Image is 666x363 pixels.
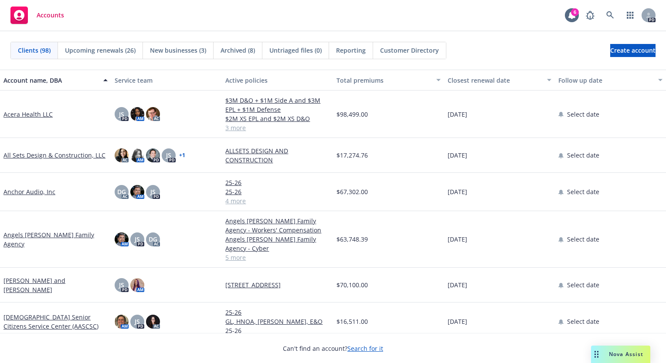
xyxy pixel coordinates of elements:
span: Archived (8) [221,46,255,55]
span: Customer Directory [380,46,439,55]
button: Follow up date [555,70,666,91]
button: Active policies [222,70,333,91]
span: [DATE] [448,110,467,119]
span: [DATE] [448,235,467,244]
div: 6 [571,7,579,15]
span: [DATE] [448,280,467,289]
span: [DATE] [448,187,467,196]
a: ALLSETS DESIGN AND CONSTRUCTION [225,146,330,165]
a: Report a Bug [581,7,599,24]
a: GL, HNOA, [PERSON_NAME], E&O 25-26 [225,317,330,335]
span: $67,302.00 [336,187,368,196]
img: photo [130,185,144,199]
a: Create account [610,44,656,57]
a: Accounts [7,3,68,27]
a: Angels [PERSON_NAME] Family Agency [3,230,108,249]
a: [STREET_ADDRESS] [225,280,330,289]
span: Clients (98) [18,46,51,55]
img: photo [146,315,160,329]
span: $63,748.39 [336,235,368,244]
span: Select date [567,235,599,244]
span: [DATE] [448,151,467,160]
span: [DATE] [448,317,467,326]
a: Search [601,7,619,24]
div: Service team [115,76,219,85]
a: 25-26 [225,308,330,317]
span: $16,511.00 [336,317,368,326]
span: Nova Assist [609,350,643,358]
span: DG [149,235,157,244]
a: $2M XS EPL and $2M XS D&O [225,114,330,123]
span: $70,100.00 [336,280,368,289]
img: photo [130,278,144,292]
img: photo [115,315,129,329]
div: Total premiums [336,76,431,85]
span: JS [166,151,171,160]
span: JS [119,280,124,289]
span: JS [135,317,140,326]
button: Nova Assist [591,346,650,363]
span: Select date [567,187,599,196]
div: Active policies [225,76,330,85]
span: JS [150,187,156,196]
button: Total premiums [333,70,444,91]
a: + 1 [179,153,185,158]
img: photo [146,107,160,121]
span: DG [117,187,126,196]
a: 4 more [225,196,330,205]
a: 5 more [225,253,330,262]
span: Can't find an account? [283,344,383,353]
a: 25-26 [225,187,330,196]
span: Select date [567,151,599,160]
button: Service team [111,70,222,91]
span: Create account [610,42,656,59]
div: Account name, DBA [3,76,98,85]
img: photo [130,107,144,121]
button: Closest renewal date [444,70,555,91]
span: Accounts [37,12,64,19]
a: All Sets Design & Construction, LLC [3,151,105,160]
span: $17,274.76 [336,151,368,160]
span: New businesses (3) [150,46,206,55]
img: photo [146,148,160,162]
span: Upcoming renewals (26) [65,46,136,55]
img: photo [115,232,129,246]
span: Select date [567,110,599,119]
span: Select date [567,280,599,289]
img: photo [130,148,144,162]
a: 3 more [225,123,330,132]
a: [PERSON_NAME] and [PERSON_NAME] [3,276,108,294]
a: Acera Health LLC [3,110,53,119]
img: photo [115,148,129,162]
div: Follow up date [558,76,653,85]
div: Drag to move [591,346,602,363]
span: Reporting [336,46,366,55]
a: $3M D&O + $1M Side A and $3M EPL + $1M Defense [225,96,330,114]
span: Select date [567,317,599,326]
a: Search for it [347,344,383,353]
a: Anchor Audio, Inc [3,187,55,196]
a: 25-26 [225,178,330,187]
span: JS [135,235,140,244]
a: [DEMOGRAPHIC_DATA] Senior Citizens Service Center (AASCSC) [3,313,108,331]
span: Untriaged files (0) [269,46,322,55]
a: Switch app [622,7,639,24]
a: Angels [PERSON_NAME] Family Agency - Workers' Compensation [225,216,330,235]
div: Closest renewal date [448,76,542,85]
span: $98,499.00 [336,110,368,119]
span: JS [119,110,124,119]
a: Angels [PERSON_NAME] Family Agency - Cyber [225,235,330,253]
